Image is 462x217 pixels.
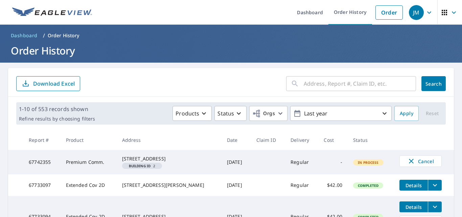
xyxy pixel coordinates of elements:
button: filesDropdownBtn-67733097 [428,180,442,191]
td: Extended Cov 2D [61,174,117,196]
p: Order History [48,32,79,39]
span: Cancel [407,157,435,165]
th: Delivery [285,130,318,150]
button: detailsBtn-67733097 [399,180,428,191]
td: Premium Comm. [61,150,117,174]
span: Apply [400,109,413,118]
em: Building ID [129,164,151,168]
li: / [43,31,45,40]
div: JM [409,5,424,20]
button: Apply [394,106,419,121]
td: [DATE] [222,174,251,196]
button: Orgs [249,106,287,121]
p: 1-10 of 553 records shown [19,105,95,113]
td: 67733097 [23,174,61,196]
nav: breadcrumb [8,30,454,41]
button: filesDropdownBtn-67733094 [428,201,442,212]
button: detailsBtn-67733094 [399,201,428,212]
p: Products [176,109,199,117]
p: Last year [301,108,380,120]
span: In Process [354,160,383,165]
span: Completed [354,183,383,188]
button: Status [214,106,247,121]
span: Details [403,204,424,210]
h1: Order History [8,44,454,58]
td: [DATE] [222,150,251,174]
th: Report # [23,130,61,150]
span: 2 [125,164,160,168]
th: Cost [318,130,348,150]
td: - [318,150,348,174]
div: [STREET_ADDRESS][PERSON_NAME] [122,182,216,189]
img: EV Logo [12,7,92,18]
span: Search [427,81,440,87]
button: Search [421,76,446,91]
button: Products [172,106,212,121]
button: Last year [290,106,392,121]
button: Cancel [399,155,442,167]
a: Order [375,5,403,20]
span: Dashboard [11,32,38,39]
th: Date [222,130,251,150]
th: Status [348,130,394,150]
p: Status [217,109,234,117]
a: Dashboard [8,30,40,41]
td: Regular [285,150,318,174]
span: Details [403,182,424,189]
th: Product [61,130,117,150]
p: Refine results by choosing filters [19,116,95,122]
th: Address [117,130,222,150]
td: $42.00 [318,174,348,196]
p: Download Excel [33,80,75,87]
th: Claim ID [251,130,285,150]
button: Download Excel [16,76,80,91]
div: [STREET_ADDRESS] [122,155,216,162]
span: Orgs [252,109,275,118]
td: 67742355 [23,150,61,174]
input: Address, Report #, Claim ID, etc. [304,74,416,93]
td: Regular [285,174,318,196]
